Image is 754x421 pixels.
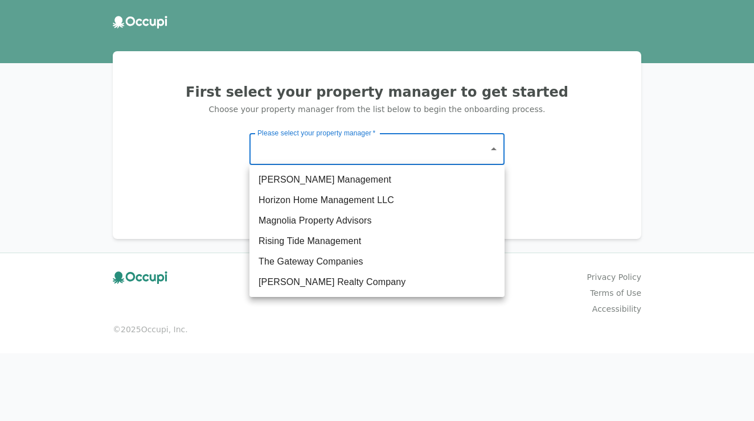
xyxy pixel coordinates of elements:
[249,251,505,272] li: The Gateway Companies
[249,231,505,251] li: Rising Tide Management
[249,210,505,231] li: Magnolia Property Advisors
[249,272,505,292] li: [PERSON_NAME] Realty Company
[249,170,505,190] li: [PERSON_NAME] Management
[249,190,505,210] li: Horizon Home Management LLC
